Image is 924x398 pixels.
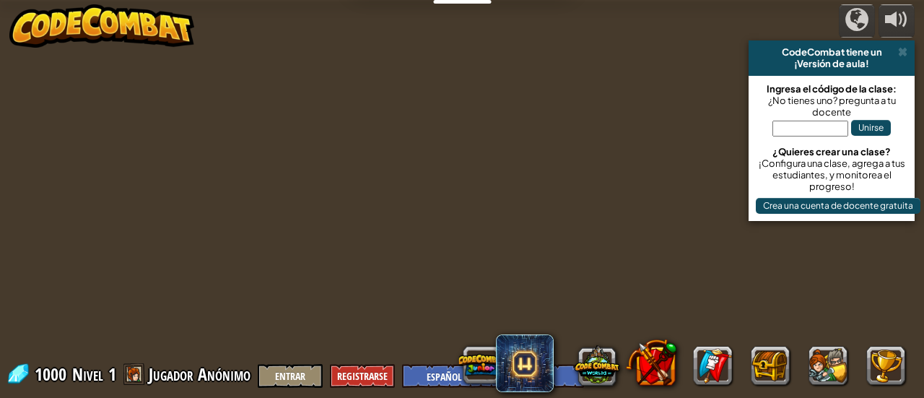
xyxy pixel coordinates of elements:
span: CodeCombat AI HackStack [496,334,554,392]
button: Héroes [808,346,847,385]
button: CodeCombat Premium [626,337,676,387]
div: ¡Configura una clase, agrega a tus estudiantes, y monitorea el progreso! [756,157,907,192]
button: Objetos [751,346,790,385]
div: ¿Quieres crear una clase? [756,146,907,157]
button: Logros [866,346,905,385]
span: Jugador Anónimo [149,363,250,386]
div: ¡Versión de aula! [754,58,909,69]
div: ¿No tienes uno? pregunta a tu docente [756,95,907,118]
button: Registrarse [330,364,395,388]
button: Entrar [258,364,323,388]
span: Nivel [72,363,103,386]
button: Crea una cuenta de docente gratuita [756,198,920,214]
div: Ingresa el código de la clase: [756,83,907,95]
a: Clanes [693,346,732,385]
button: CodeCombat Junior [459,342,504,387]
button: Unirse [851,120,891,136]
button: Campañas [839,4,875,38]
div: CodeCombat tiene un [754,46,909,58]
button: Ajustar el volúmen [879,4,915,38]
span: 1000 [35,363,71,386]
img: CodeCombat - Learn how to code by playing a game [9,4,194,48]
button: CodeCombat Worlds on Roblox [575,342,619,387]
span: 1 [108,363,116,386]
